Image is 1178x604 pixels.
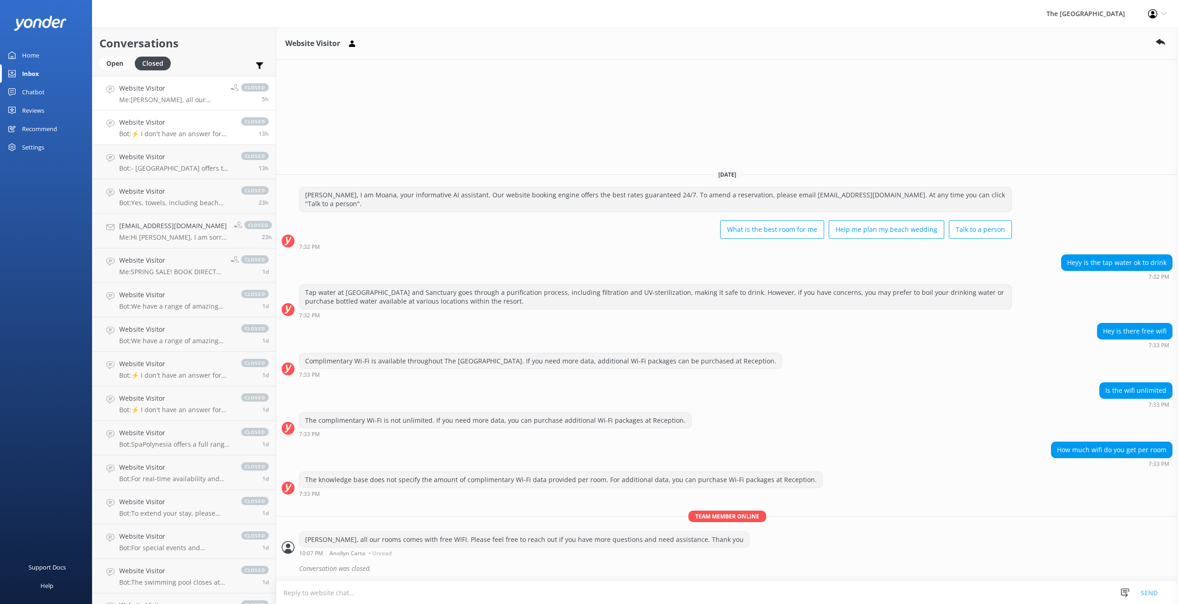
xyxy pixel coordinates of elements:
[299,243,1012,250] div: Oct 10 2025 01:32am (UTC -10:00) Pacific/Honolulu
[241,324,269,333] span: closed
[99,35,269,52] h2: Conversations
[241,255,269,264] span: closed
[119,428,232,438] h4: Website Visitor
[329,551,365,556] span: Anollyn Carta
[299,372,320,378] strong: 7:33 PM
[241,83,269,92] span: closed
[262,233,272,241] span: Oct 09 2025 09:14am (UTC -10:00) Pacific/Honolulu
[119,117,232,127] h4: Website Visitor
[92,455,276,490] a: Website VisitorBot:For real-time availability and accommodation bookings, please visit [URL][DOMA...
[119,199,232,207] p: Bot: Yes, towels, including beach towels, are complimentary for in-house guests. Beach towels can...
[119,83,224,93] h4: Website Visitor
[262,268,269,276] span: Oct 09 2025 08:41am (UTC -10:00) Pacific/Honolulu
[949,220,1012,239] button: Talk to a person
[92,421,276,455] a: Website VisitorBot:SpaPolynesia offers a full range of spa treatments at The [GEOGRAPHIC_DATA]. T...
[119,221,227,231] h4: [EMAIL_ADDRESS][DOMAIN_NAME]
[241,117,269,126] span: closed
[119,371,232,380] p: Bot: ⚡ I don't have an answer for that in my knowledge base. Please try and rephrase your questio...
[262,578,269,586] span: Oct 08 2025 04:50pm (UTC -10:00) Pacific/Honolulu
[300,413,691,428] div: The complimentary Wi-Fi is not unlimited. If you need more data, you can purchase additional Wi-F...
[92,248,276,283] a: Website VisitorMe:SPRING SALE! BOOK DIRECT FOR 30% OFF! 🌟 KIDS + TURTLES = JOY! 💙 💕30% OFF WHEN Y...
[119,268,224,276] p: Me: SPRING SALE! BOOK DIRECT FOR 30% OFF! 🌟 KIDS + TURTLES = JOY! 💙 💕30% OFF WHEN YOU BOOK DIRECT...
[1061,273,1172,280] div: Oct 10 2025 01:32am (UTC -10:00) Pacific/Honolulu
[92,283,276,317] a: Website VisitorBot:We have a range of amazing rooms for you to choose from. The best way to help ...
[241,359,269,367] span: closed
[262,544,269,552] span: Oct 08 2025 05:11pm (UTC -10:00) Pacific/Honolulu
[92,490,276,524] a: Website VisitorBot:To extend your stay, please email [EMAIL_ADDRESS][DOMAIN_NAME] for assistance....
[259,164,269,172] span: Oct 09 2025 07:43pm (UTC -10:00) Pacific/Honolulu
[119,255,224,265] h4: Website Visitor
[1062,255,1172,270] div: Heyy Is the tap water ok to drink
[300,532,749,547] div: [PERSON_NAME], all our rooms comes with free WIFI. Please feel free to reach out if you have more...
[22,101,44,120] div: Reviews
[299,244,320,250] strong: 7:32 PM
[300,187,1011,212] div: [PERSON_NAME], I am Moana, your informative AI assistant. Our website booking engine offers the b...
[119,152,232,162] h4: Website Visitor
[22,120,57,138] div: Recommend
[92,524,276,559] a: Website VisitorBot:For special events and occasions, please email our team at [EMAIL_ADDRESS][DOM...
[119,233,227,242] p: Me: Hi [PERSON_NAME], I am sorry to hear if you didnt get ay response from our HR Team. The best ...
[119,406,232,414] p: Bot: ⚡ I don't have an answer for that in my knowledge base. Please try and rephrase your questio...
[119,164,232,173] p: Bot: - [GEOGRAPHIC_DATA] offers two tennis courts for in-house guests. Equipment can be booked at...
[299,431,692,437] div: Oct 10 2025 01:33am (UTC -10:00) Pacific/Honolulu
[119,440,232,449] p: Bot: SpaPolynesia offers a full range of spa treatments at The [GEOGRAPHIC_DATA]. The spa is open...
[241,290,269,298] span: closed
[92,179,276,214] a: Website VisitorBot:Yes, towels, including beach towels, are complimentary for in-house guests. Be...
[299,491,320,497] strong: 7:33 PM
[299,550,750,556] div: Oct 10 2025 04:07am (UTC -10:00) Pacific/Honolulu
[262,371,269,379] span: Oct 08 2025 10:44pm (UTC -10:00) Pacific/Honolulu
[92,559,276,593] a: Website VisitorBot:The swimming pool closes at 8pm.closed1d
[119,130,232,138] p: Bot: ⚡ I don't have an answer for that in my knowledge base. Please try and rephrase your questio...
[119,497,232,507] h4: Website Visitor
[1149,343,1169,348] strong: 7:33 PM
[99,58,135,68] a: Open
[92,145,276,179] a: Website VisitorBot:- [GEOGRAPHIC_DATA] offers two tennis courts for in-house guests. Equipment ca...
[119,359,232,369] h4: Website Visitor
[299,371,782,378] div: Oct 10 2025 01:33am (UTC -10:00) Pacific/Honolulu
[1100,383,1172,398] div: Is the wifi unlimited
[241,531,269,540] span: closed
[299,313,320,318] strong: 7:32 PM
[119,531,232,541] h4: Website Visitor
[119,509,232,518] p: Bot: To extend your stay, please email [EMAIL_ADDRESS][DOMAIN_NAME] for assistance.
[92,76,276,110] a: Website VisitorMe:[PERSON_NAME], all our rooms comes with free WIFI. Please feel free to reach ou...
[262,95,269,103] span: Oct 10 2025 04:07am (UTC -10:00) Pacific/Honolulu
[119,337,232,345] p: Bot: We have a range of amazing rooms for you to choose from. The best way to help you decide on ...
[135,58,175,68] a: Closed
[299,312,1012,318] div: Oct 10 2025 01:32am (UTC -10:00) Pacific/Honolulu
[369,551,392,556] span: • Unread
[22,64,39,83] div: Inbox
[92,352,276,386] a: Website VisitorBot:⚡ I don't have an answer for that in my knowledge base. Please try and rephras...
[299,490,823,497] div: Oct 10 2025 01:33am (UTC -10:00) Pacific/Honolulu
[119,475,232,483] p: Bot: For real-time availability and accommodation bookings, please visit [URL][DOMAIN_NAME]. If y...
[22,46,39,64] div: Home
[300,285,1011,309] div: Tap water at [GEOGRAPHIC_DATA] and Sanctuary goes through a purification process, including filtr...
[300,472,822,488] div: The knowledge base does not specify the amount of complimentary Wi-Fi data provided per room. For...
[720,220,824,239] button: What is the best room for me
[262,302,269,310] span: Oct 09 2025 08:37am (UTC -10:00) Pacific/Honolulu
[1097,342,1172,348] div: Oct 10 2025 01:33am (UTC -10:00) Pacific/Honolulu
[119,578,232,587] p: Bot: The swimming pool closes at 8pm.
[14,16,67,31] img: yonder-white-logo.png
[29,558,66,576] div: Support Docs
[259,130,269,138] span: Oct 09 2025 08:06pm (UTC -10:00) Pacific/Honolulu
[299,551,323,556] strong: 10:07 PM
[119,290,232,300] h4: Website Visitor
[244,221,272,229] span: closed
[135,57,171,70] div: Closed
[119,462,232,472] h4: Website Visitor
[119,566,232,576] h4: Website Visitor
[119,186,232,196] h4: Website Visitor
[285,38,340,50] h3: Website Visitor
[119,302,232,311] p: Bot: We have a range of amazing rooms for you to choose from. The best way to help you decide on ...
[282,561,1172,576] div: 2025-10-10T14:08:13.201
[1051,442,1172,458] div: How much wifi do you get per room
[99,57,130,70] div: Open
[1149,461,1169,467] strong: 7:33 PM
[241,428,269,436] span: closed
[241,186,269,195] span: closed
[92,386,276,421] a: Website VisitorBot:⚡ I don't have an answer for that in my knowledge base. Please try and rephras...
[92,317,276,352] a: Website VisitorBot:We have a range of amazing rooms for you to choose from. The best way to help ...
[119,96,224,104] p: Me: [PERSON_NAME], all our rooms comes with free WIFI. Please feel free to reach out if you have ...
[1099,401,1172,408] div: Oct 10 2025 01:33am (UTC -10:00) Pacific/Honolulu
